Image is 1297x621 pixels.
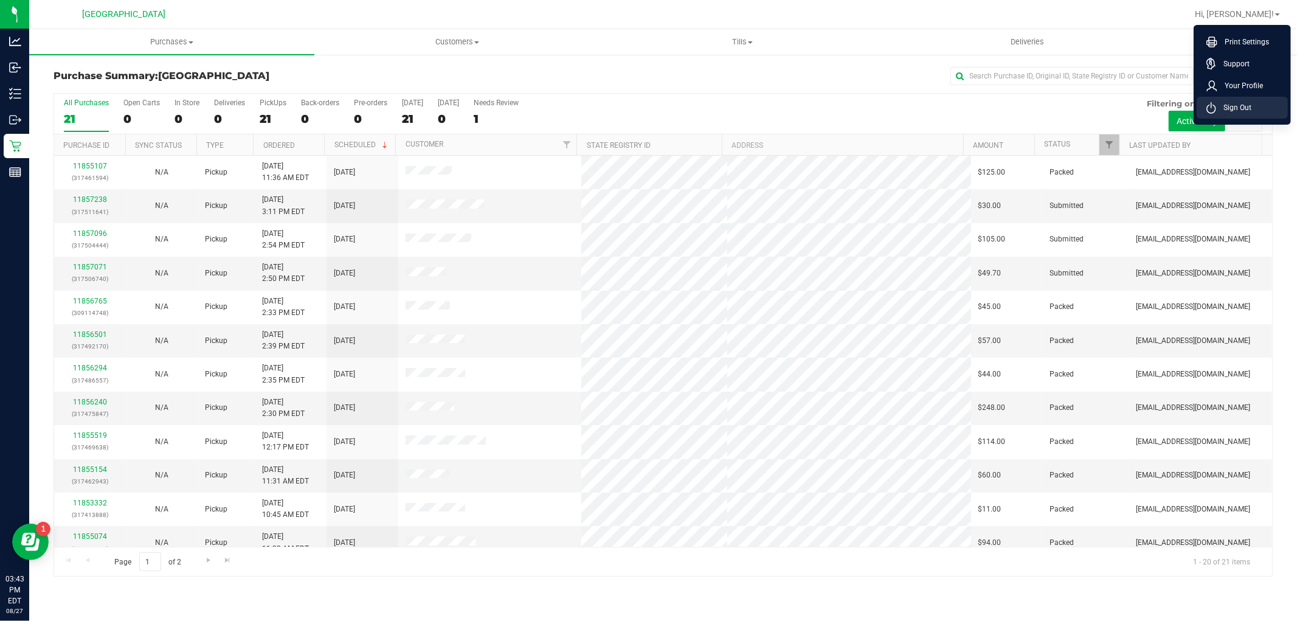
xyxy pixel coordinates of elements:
span: [DATE] [334,335,355,347]
a: 11856240 [73,398,107,406]
a: Last Updated By [1130,141,1191,150]
span: [DATE] 11:36 AM EDT [262,161,309,184]
span: Pickup [205,402,227,414]
div: Back-orders [301,99,339,107]
p: (317469638) [61,442,119,453]
span: [EMAIL_ADDRESS][DOMAIN_NAME] [1136,167,1250,178]
span: [EMAIL_ADDRESS][DOMAIN_NAME] [1136,335,1250,347]
span: Pickup [205,369,227,380]
span: [GEOGRAPHIC_DATA] [83,9,166,19]
p: (317486557) [61,375,119,386]
p: (317462943) [61,476,119,487]
span: $45.00 [978,301,1001,313]
div: 0 [354,112,387,126]
p: (309114748) [61,307,119,319]
div: [DATE] [402,99,423,107]
span: Pickup [205,335,227,347]
span: [DATE] 2:54 PM EDT [262,228,305,251]
span: [DATE] 2:30 PM EDT [262,397,305,420]
input: Search Purchase ID, Original ID, State Registry ID or Customer Name... [950,67,1194,85]
span: Not Applicable [155,437,168,446]
a: Deliveries [885,29,1170,55]
a: State Registry ID [587,141,651,150]
a: Status [1044,140,1070,148]
a: Filter [1099,134,1119,155]
a: Ordered [263,141,295,150]
button: N/A [155,268,168,279]
inline-svg: Inventory [9,88,21,100]
span: [DATE] [334,504,355,515]
span: Pickup [205,200,227,212]
span: [EMAIL_ADDRESS][DOMAIN_NAME] [1136,200,1250,212]
span: $30.00 [978,200,1001,212]
span: Submitted [1050,200,1084,212]
div: [DATE] [438,99,459,107]
span: $49.70 [978,268,1001,279]
span: [EMAIL_ADDRESS][DOMAIN_NAME] [1136,504,1250,515]
span: Packed [1050,470,1074,481]
a: 11857071 [73,263,107,271]
div: 1 [474,112,519,126]
span: Your Profile [1217,80,1263,92]
a: Customer [406,140,443,148]
div: 0 [301,112,339,126]
span: [EMAIL_ADDRESS][DOMAIN_NAME] [1136,301,1250,313]
span: Pickup [205,470,227,481]
span: Deliveries [994,36,1060,47]
button: N/A [155,402,168,414]
span: $114.00 [978,436,1006,448]
span: Purchases [29,36,314,47]
a: Scheduled [334,141,390,149]
span: Packed [1050,436,1074,448]
span: [GEOGRAPHIC_DATA] [158,70,269,82]
span: Tills [600,36,884,47]
a: Support [1206,58,1283,70]
button: Active only [1169,111,1225,131]
span: [DATE] 2:39 PM EDT [262,329,305,352]
span: [EMAIL_ADDRESS][DOMAIN_NAME] [1136,402,1250,414]
input: 1 [139,552,161,571]
span: [DATE] [334,234,355,245]
button: N/A [155,335,168,347]
span: Hi, [PERSON_NAME]! [1195,9,1274,19]
a: Purchase ID [63,141,109,150]
p: (317461731) [61,543,119,555]
inline-svg: Reports [9,166,21,178]
button: N/A [155,504,168,515]
a: Purchases [29,29,314,55]
span: Support [1216,58,1250,70]
span: [DATE] [334,402,355,414]
span: Submitted [1050,268,1084,279]
p: (317461594) [61,172,119,184]
span: Pickup [205,167,227,178]
a: 11853332 [73,499,107,507]
a: Type [206,141,224,150]
th: Address [722,134,963,156]
span: Pickup [205,301,227,313]
span: Not Applicable [155,403,168,412]
span: Not Applicable [155,269,168,277]
span: Pickup [205,234,227,245]
p: (317475847) [61,408,119,420]
div: 21 [64,112,109,126]
span: Not Applicable [155,302,168,311]
div: Open Carts [123,99,160,107]
a: Sync Status [135,141,182,150]
span: Submitted [1050,234,1084,245]
span: [DATE] 2:50 PM EDT [262,262,305,285]
span: [DATE] [334,369,355,380]
span: [EMAIL_ADDRESS][DOMAIN_NAME] [1136,234,1250,245]
div: PickUps [260,99,286,107]
span: $105.00 [978,234,1006,245]
a: 11855519 [73,431,107,440]
span: [DATE] [334,200,355,212]
button: N/A [155,301,168,313]
span: [EMAIL_ADDRESS][DOMAIN_NAME] [1136,369,1250,380]
p: (317492170) [61,341,119,352]
span: [DATE] [334,301,355,313]
span: Packed [1050,402,1074,414]
span: [DATE] [334,167,355,178]
span: Packed [1050,167,1074,178]
span: [DATE] [334,470,355,481]
span: Pickup [205,268,227,279]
